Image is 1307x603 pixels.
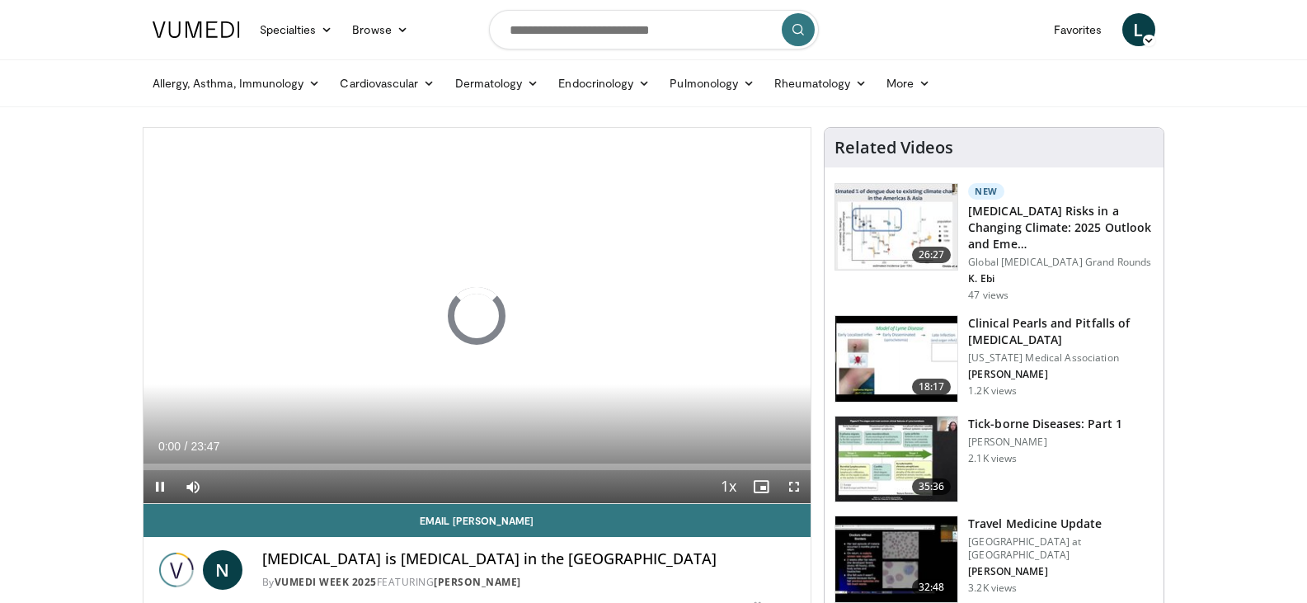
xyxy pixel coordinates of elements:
[968,183,1004,200] p: New
[877,67,940,100] a: More
[968,203,1154,252] h3: [MEDICAL_DATA] Risks in a Changing Climate: 2025 Outlook and Eme…
[912,579,952,596] span: 32:48
[968,452,1017,465] p: 2.1K views
[275,575,377,589] a: Vumedi Week 2025
[445,67,549,100] a: Dermatology
[190,440,219,453] span: 23:47
[835,416,1154,503] a: 35:36 Tick-borne Diseases: Part 1 [PERSON_NAME] 2.1K views
[712,470,745,503] button: Playback Rate
[262,550,798,568] h4: [MEDICAL_DATA] is [MEDICAL_DATA] in the [GEOGRAPHIC_DATA]
[912,379,952,395] span: 18:17
[764,67,877,100] a: Rheumatology
[912,247,952,263] span: 26:27
[143,464,811,470] div: Progress Bar
[153,21,240,38] img: VuMedi Logo
[143,504,811,537] a: Email [PERSON_NAME]
[968,289,1008,302] p: 47 views
[1044,13,1112,46] a: Favorites
[434,575,521,589] a: [PERSON_NAME]
[968,256,1154,269] p: Global [MEDICAL_DATA] Grand Rounds
[968,272,1154,285] p: K. Ebi
[778,470,811,503] button: Fullscreen
[968,516,1154,532] h3: Travel Medicine Update
[835,183,1154,302] a: 26:27 New [MEDICAL_DATA] Risks in a Changing Climate: 2025 Outlook and Eme… Global [MEDICAL_DATA]...
[968,582,1017,595] p: 3.2K views
[968,416,1122,432] h3: Tick-borne Diseases: Part 1
[968,384,1017,398] p: 1.2K views
[835,316,957,402] img: b6c1305b-7010-430d-87e0-17de1543c033.150x105_q85_crop-smart_upscale.jpg
[489,10,819,49] input: Search topics, interventions
[835,138,953,158] h4: Related Videos
[203,550,242,590] a: N
[143,470,176,503] button: Pause
[330,67,444,100] a: Cardiovascular
[745,470,778,503] button: Enable picture-in-picture mode
[968,535,1154,562] p: [GEOGRAPHIC_DATA] at [GEOGRAPHIC_DATA]
[835,516,957,602] img: 94a974ce-30e1-47f1-9e01-4cf9440c4132.150x105_q85_crop-smart_upscale.jpg
[548,67,660,100] a: Endocrinology
[835,184,957,270] img: 379f73db-1b2f-4a88-bc0a-c66465a3762a.150x105_q85_crop-smart_upscale.jpg
[262,575,798,590] div: By FEATURING
[968,351,1154,365] p: [US_STATE] Medical Association
[158,440,181,453] span: 0:00
[968,315,1154,348] h3: Clinical Pearls and Pitfalls of [MEDICAL_DATA]
[176,470,209,503] button: Mute
[157,550,196,590] img: Vumedi Week 2025
[912,478,952,495] span: 35:36
[250,13,343,46] a: Specialties
[342,13,418,46] a: Browse
[143,128,811,504] video-js: Video Player
[660,67,764,100] a: Pulmonology
[185,440,188,453] span: /
[835,516,1154,603] a: 32:48 Travel Medicine Update [GEOGRAPHIC_DATA] at [GEOGRAPHIC_DATA] [PERSON_NAME] 3.2K views
[835,315,1154,403] a: 18:17 Clinical Pearls and Pitfalls of [MEDICAL_DATA] [US_STATE] Medical Association [PERSON_NAME]...
[835,417,957,502] img: 21ada9c7-6ab5-420c-93fd-fa808a4080fb.150x105_q85_crop-smart_upscale.jpg
[968,565,1154,578] p: [PERSON_NAME]
[968,436,1122,449] p: [PERSON_NAME]
[968,368,1154,381] p: [PERSON_NAME]
[143,67,331,100] a: Allergy, Asthma, Immunology
[1122,13,1155,46] a: L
